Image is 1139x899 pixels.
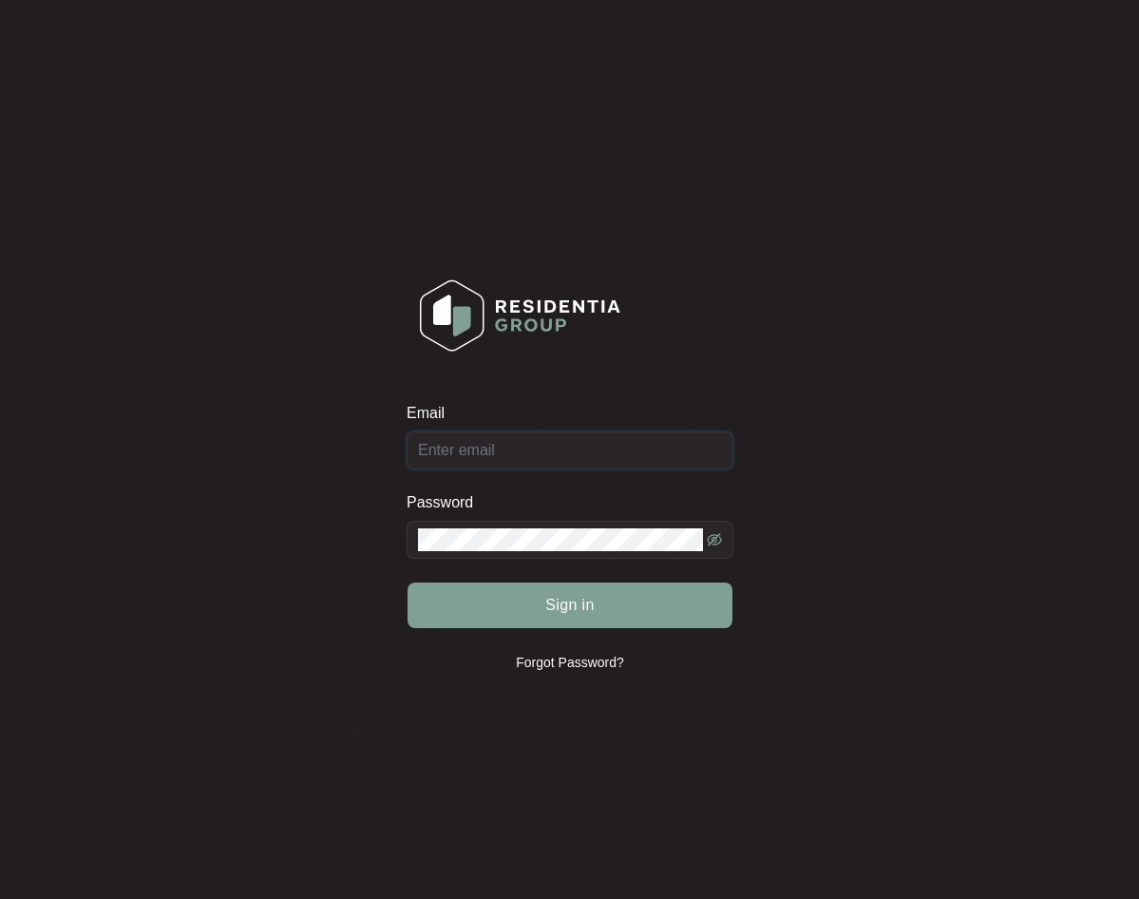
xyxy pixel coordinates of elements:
[407,431,733,469] input: Email
[407,404,458,423] label: Email
[516,653,624,672] p: Forgot Password?
[418,528,703,551] input: Password
[408,583,732,628] button: Sign in
[407,493,487,512] label: Password
[545,594,595,617] span: Sign in
[707,532,722,547] span: eye-invisible
[698,440,721,463] keeper-lock: Open Keeper Popup
[408,267,633,364] img: Login Logo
